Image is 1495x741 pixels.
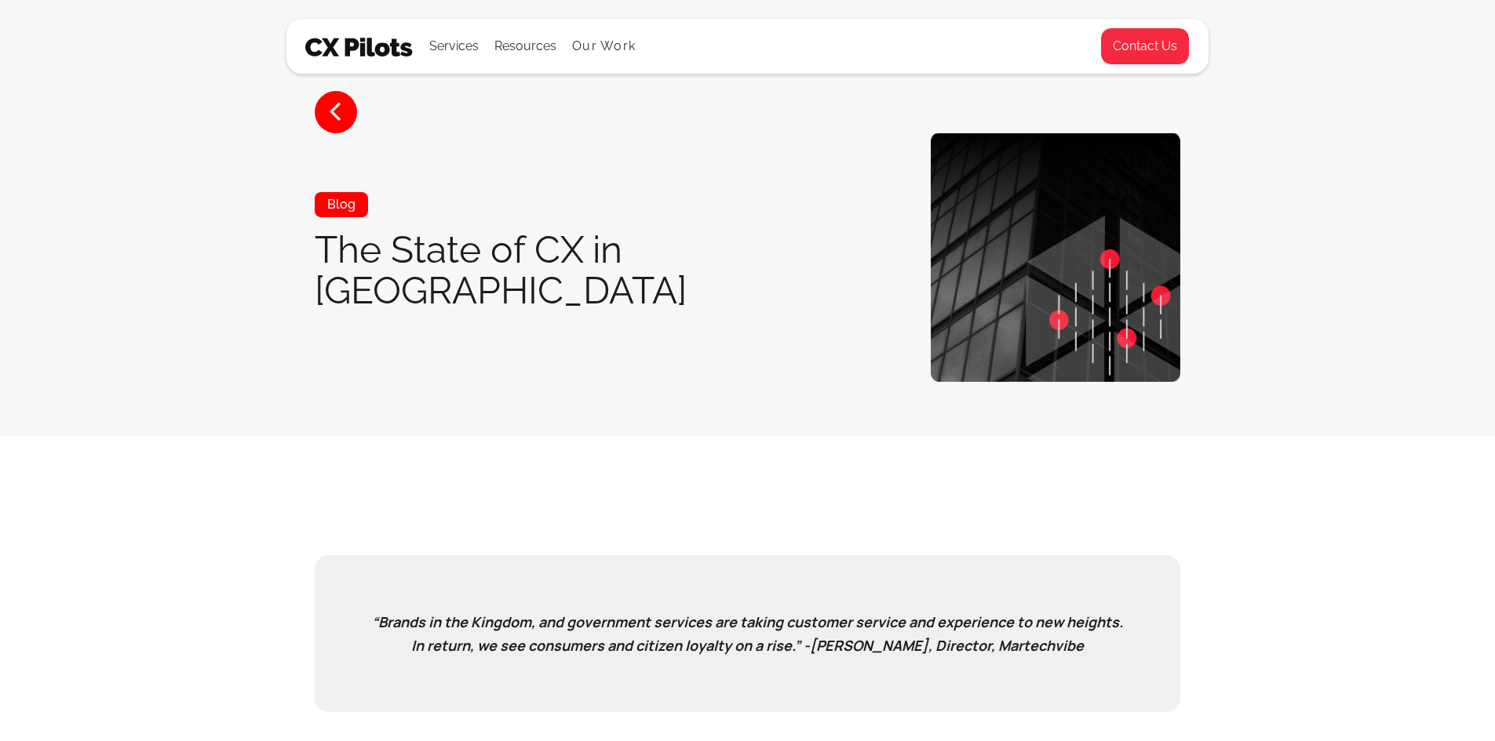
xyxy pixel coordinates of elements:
[494,35,556,57] div: Resources
[315,229,805,311] h1: The State of CX in [GEOGRAPHIC_DATA]
[372,612,1123,655] em: “Brands in the Kingdom, and government services are taking customer service and experience to new...
[1100,27,1190,65] a: Contact Us
[494,20,556,73] div: Resources
[315,91,357,133] a: <
[572,39,636,53] a: Our Work
[315,192,368,217] div: Blog
[429,20,479,73] div: Services
[429,35,479,57] div: Services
